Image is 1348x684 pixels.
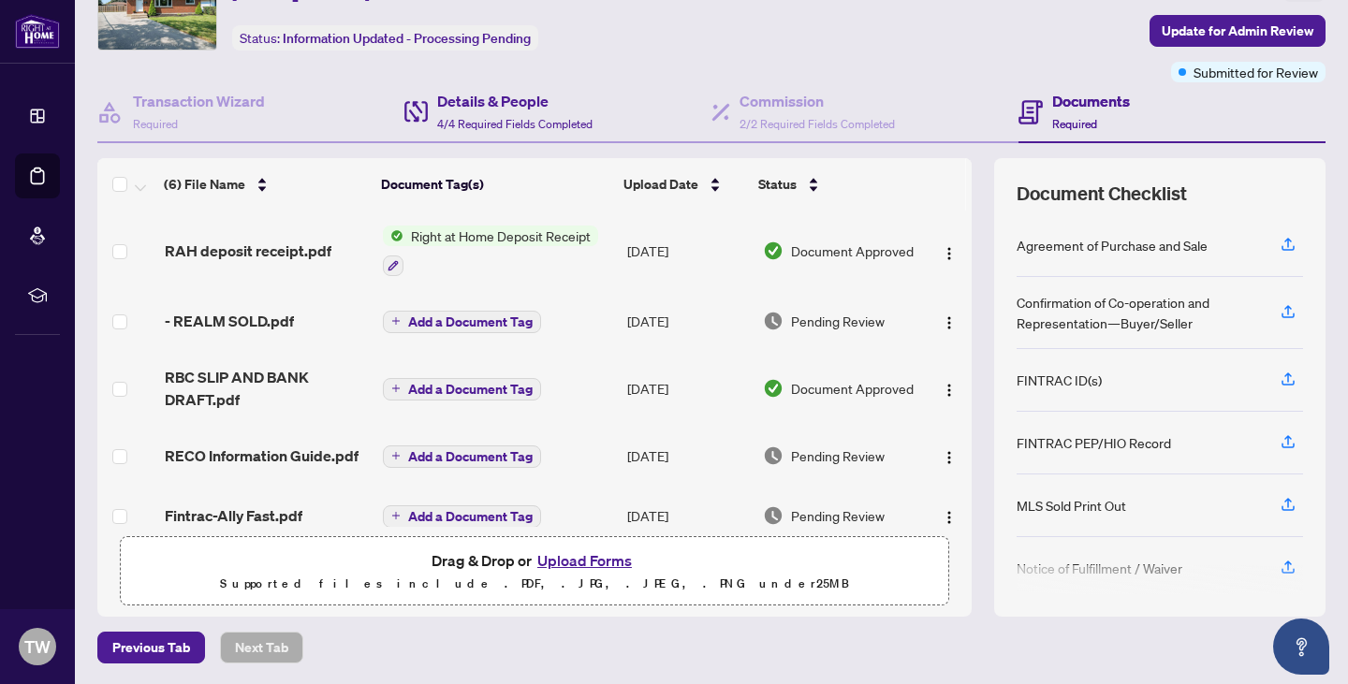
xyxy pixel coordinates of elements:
[942,510,957,525] img: Logo
[97,632,205,663] button: Previous Tab
[391,316,401,326] span: plus
[1017,432,1171,453] div: FINTRAC PEP/HIO Record
[942,246,957,261] img: Logo
[751,158,918,211] th: Status
[763,505,784,526] img: Document Status
[740,117,895,131] span: 2/2 Required Fields Completed
[383,445,541,468] button: Add a Document Tag
[283,30,531,47] span: Information Updated - Processing Pending
[383,309,541,333] button: Add a Document Tag
[374,158,616,211] th: Document Tag(s)
[165,240,331,262] span: RAH deposit receipt.pdf
[383,378,541,400] button: Add a Document Tag
[391,511,401,520] span: plus
[383,503,541,528] button: Add a Document Tag
[763,311,784,331] img: Document Status
[763,378,784,399] img: Document Status
[1052,90,1130,112] h4: Documents
[616,158,750,211] th: Upload Date
[165,504,302,527] span: Fintrac-Ally Fast.pdf
[791,445,885,466] span: Pending Review
[1017,370,1102,390] div: FINTRAC ID(s)
[164,174,245,195] span: (6) File Name
[156,158,374,211] th: (6) File Name
[763,240,784,261] img: Document Status
[121,537,948,606] span: Drag & Drop orUpload FormsSupported files include .PDF, .JPG, .JPEG, .PNG under25MB
[112,633,190,662] span: Previous Tab
[934,501,964,531] button: Logo
[232,25,538,51] div: Status:
[437,117,593,131] span: 4/4 Required Fields Completed
[942,450,957,465] img: Logo
[15,14,60,49] img: logo
[383,444,541,468] button: Add a Document Tag
[620,426,755,486] td: [DATE]
[1017,495,1126,516] div: MLS Sold Print Out
[620,351,755,426] td: [DATE]
[403,226,598,246] span: Right at Home Deposit Receipt
[437,90,593,112] h4: Details & People
[934,441,964,471] button: Logo
[165,366,368,411] span: RBC SLIP AND BANK DRAFT.pdf
[791,378,914,399] span: Document Approved
[165,310,294,332] span: - REALM SOLD.pdf
[791,311,885,331] span: Pending Review
[408,510,533,523] span: Add a Document Tag
[1194,62,1318,82] span: Submitted for Review
[934,306,964,336] button: Logo
[383,376,541,400] button: Add a Document Tag
[532,548,637,573] button: Upload Forms
[1273,619,1329,675] button: Open asap
[1052,117,1097,131] span: Required
[408,450,533,463] span: Add a Document Tag
[408,315,533,328] span: Add a Document Tag
[620,211,755,291] td: [DATE]
[133,117,178,131] span: Required
[133,90,265,112] h4: Transaction Wizard
[383,505,541,528] button: Add a Document Tag
[620,486,755,546] td: [DATE]
[220,632,303,663] button: Next Tab
[165,444,359,467] span: RECO Information Guide.pdf
[383,226,598,276] button: Status IconRight at Home Deposit Receipt
[1017,181,1187,207] span: Document Checklist
[132,573,937,595] p: Supported files include .PDF, .JPG, .JPEG, .PNG under 25 MB
[432,548,637,573] span: Drag & Drop or
[942,315,957,330] img: Logo
[791,505,885,526] span: Pending Review
[942,383,957,398] img: Logo
[620,291,755,351] td: [DATE]
[1162,16,1313,46] span: Update for Admin Review
[758,174,797,195] span: Status
[1017,558,1182,578] div: Notice of Fulfillment / Waiver
[1150,15,1326,47] button: Update for Admin Review
[383,311,541,333] button: Add a Document Tag
[740,90,895,112] h4: Commission
[791,240,914,261] span: Document Approved
[408,383,533,396] span: Add a Document Tag
[24,633,51,660] span: TW
[391,451,401,460] span: plus
[934,373,964,403] button: Logo
[383,226,403,246] img: Status Icon
[934,236,964,266] button: Logo
[1017,292,1258,333] div: Confirmation of Co-operation and Representation—Buyer/Seller
[1017,235,1208,255] div: Agreement of Purchase and Sale
[763,445,784,466] img: Document Status
[623,174,698,195] span: Upload Date
[391,384,401,393] span: plus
